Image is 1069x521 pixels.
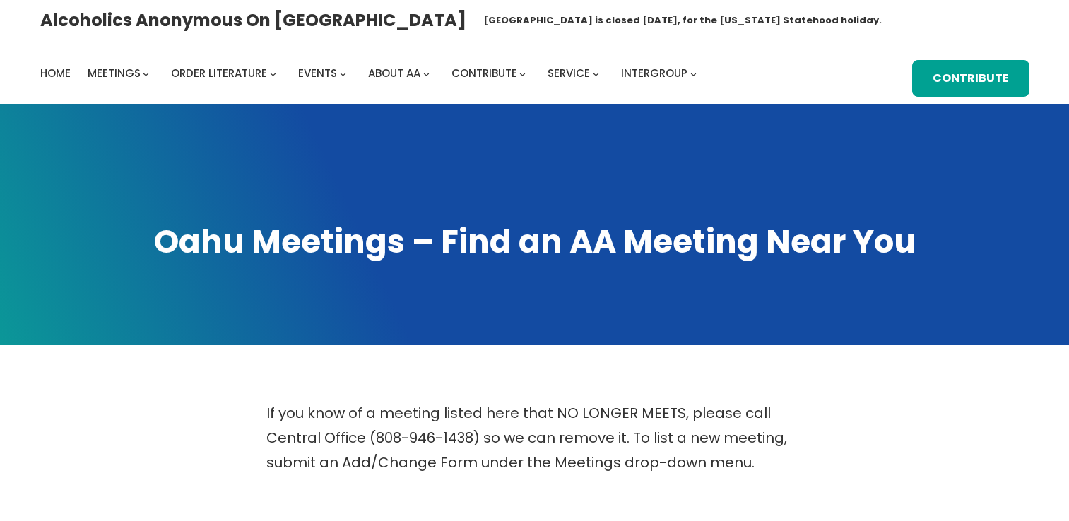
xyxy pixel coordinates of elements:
span: Contribute [451,66,517,80]
nav: Intergroup [40,64,702,83]
button: Order Literature submenu [270,71,276,77]
a: About AA [368,64,420,83]
a: Meetings [88,64,141,83]
a: Service [548,64,590,83]
span: Service [548,66,590,80]
button: Meetings submenu [143,71,149,77]
a: Home [40,64,71,83]
button: Contribute submenu [519,71,526,77]
button: Service submenu [593,71,599,77]
a: Contribute [451,64,517,83]
a: Events [298,64,337,83]
span: Intergroup [621,66,687,80]
button: Events submenu [340,71,346,77]
button: About AA submenu [423,71,430,77]
h1: [GEOGRAPHIC_DATA] is closed [DATE], for the [US_STATE] Statehood holiday. [483,13,882,28]
p: If you know of a meeting listed here that NO LONGER MEETS, please call Central Office (808-946-14... [266,401,803,475]
h1: Oahu Meetings – Find an AA Meeting Near You [40,220,1029,264]
span: About AA [368,66,420,80]
span: Order Literature [171,66,267,80]
button: Intergroup submenu [690,71,697,77]
span: Home [40,66,71,80]
a: Contribute [912,60,1029,97]
span: Events [298,66,337,80]
a: Intergroup [621,64,687,83]
span: Meetings [88,66,141,80]
a: Alcoholics Anonymous on [GEOGRAPHIC_DATA] [40,5,466,35]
